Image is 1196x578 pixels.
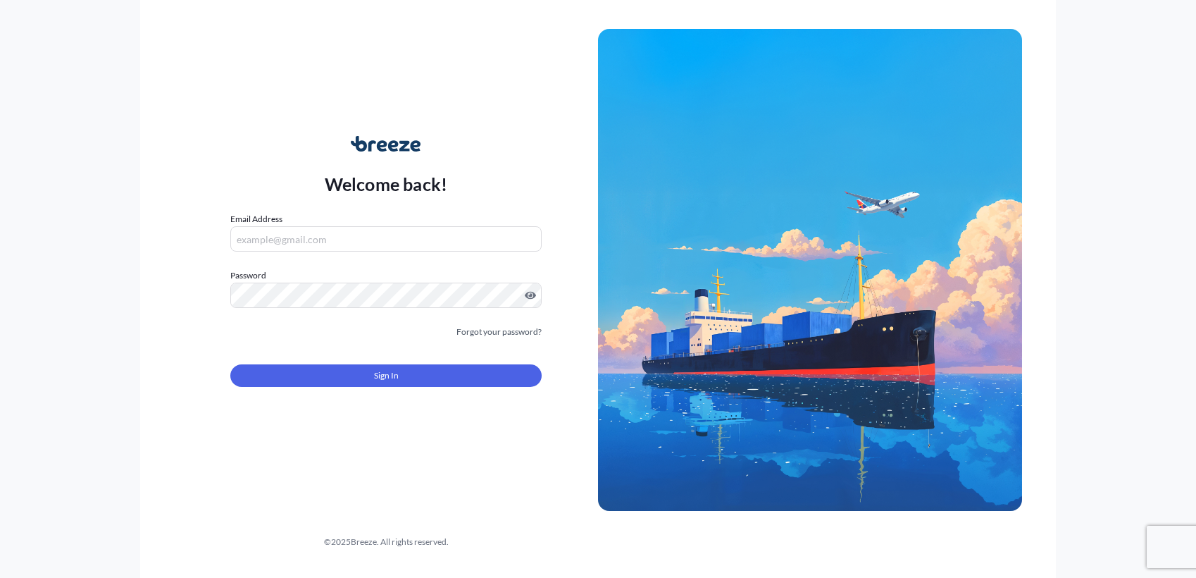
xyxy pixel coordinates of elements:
[598,29,1022,511] img: Ship illustration
[325,173,448,195] p: Welcome back!
[525,290,536,301] button: Show password
[230,226,542,252] input: example@gmail.com
[230,364,542,387] button: Sign In
[230,212,282,226] label: Email Address
[230,269,542,283] label: Password
[374,369,399,383] span: Sign In
[174,535,598,549] div: © 2025 Breeze. All rights reserved.
[456,325,542,339] a: Forgot your password?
